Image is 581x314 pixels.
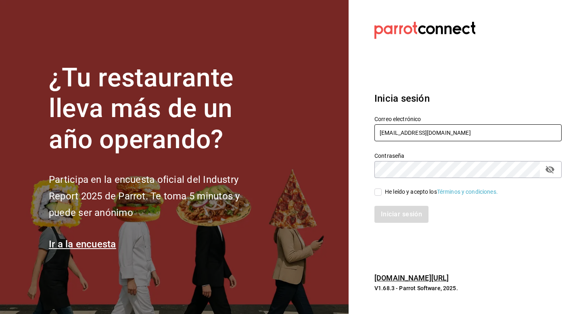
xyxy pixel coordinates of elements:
label: Contraseña [374,153,562,158]
h2: Participa en la encuesta oficial del Industry Report 2025 de Parrot. Te toma 5 minutos y puede se... [49,172,267,221]
a: [DOMAIN_NAME][URL] [374,274,449,282]
a: Ir a la encuesta [49,239,116,250]
input: Ingresa tu correo electrónico [374,124,562,141]
p: V1.68.3 - Parrot Software, 2025. [374,284,562,292]
h1: ¿Tu restaurante lleva más de un año operando? [49,63,267,155]
div: He leído y acepto los [385,188,498,196]
h3: Inicia sesión [374,91,562,106]
a: Términos y condiciones. [437,188,498,195]
button: passwordField [543,163,557,176]
label: Correo electrónico [374,116,562,121]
